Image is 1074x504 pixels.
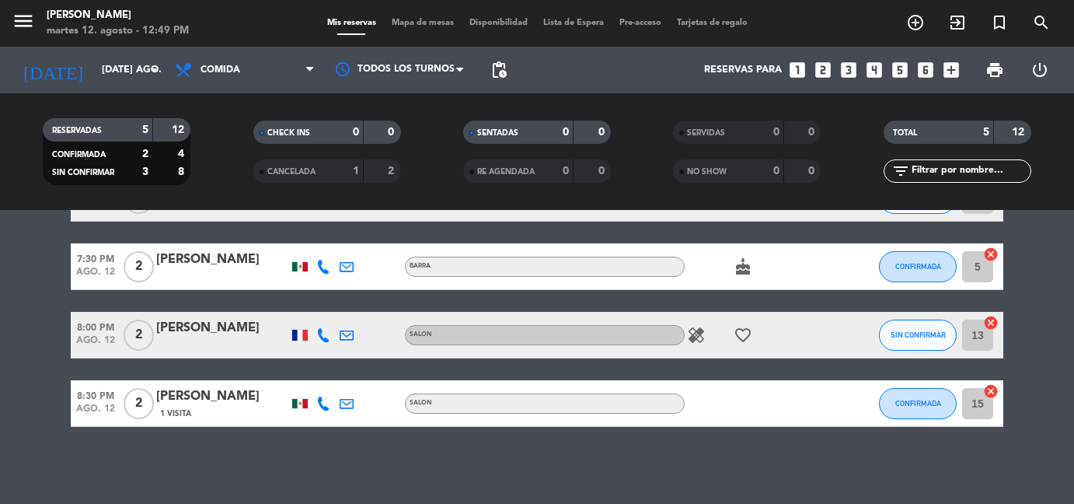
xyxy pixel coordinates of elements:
strong: 0 [353,127,359,138]
div: [PERSON_NAME] [47,8,189,23]
span: BARRA [410,263,431,269]
i: [DATE] [12,53,94,87]
span: 2 [124,251,154,282]
i: cancel [983,383,999,399]
i: search [1032,13,1051,32]
strong: 2 [142,149,148,159]
span: SENTADAS [477,129,518,137]
strong: 0 [598,166,608,177]
strong: 0 [563,166,569,177]
span: BUSCAR [1020,9,1062,36]
i: filter_list [891,162,910,180]
span: Mapa de mesas [384,19,462,27]
i: looks_5 [890,60,910,80]
span: SALON [410,400,432,406]
div: LOG OUT [1017,47,1062,93]
div: [PERSON_NAME] [156,250,288,270]
span: SERVIDAS [687,129,725,137]
strong: 0 [773,127,779,138]
strong: 12 [172,124,187,135]
div: [PERSON_NAME] [156,318,288,338]
span: Comida [201,65,240,75]
i: arrow_drop_down [145,61,163,79]
span: ago. 12 [71,404,120,422]
input: Filtrar por nombre... [910,163,1030,180]
i: add_circle_outline [906,13,925,32]
button: SIN CONFIRMAR [879,320,957,351]
span: CONFIRMADA [52,151,106,159]
span: Reservas para [704,65,782,75]
span: NO SHOW [687,168,727,176]
span: ago. 12 [71,335,120,353]
i: looks_6 [915,60,936,80]
span: 8:30 PM [71,386,120,404]
span: ago. 12 [71,267,120,285]
span: SIN CONFIRMAR [891,331,946,339]
strong: 5 [983,127,989,138]
strong: 5 [142,124,148,135]
i: power_settings_new [1030,61,1049,79]
button: CONFIRMADA [879,388,957,419]
div: martes 12. agosto - 12:49 PM [47,23,189,39]
span: Disponibilidad [462,19,535,27]
span: SALON [410,331,432,338]
span: RESERVADAS [52,127,102,135]
strong: 0 [773,166,779,177]
i: favorite_border [734,326,752,345]
span: RESERVAR MESA [894,9,936,36]
span: CONFIRMADA [895,399,941,408]
i: cancel [983,247,999,262]
i: menu [12,9,35,33]
span: TOTAL [893,129,917,137]
i: exit_to_app [948,13,967,32]
i: healing [687,326,706,345]
span: 8:00 PM [71,317,120,335]
strong: 12 [1012,127,1027,138]
span: 2 [124,320,154,351]
i: cake [734,257,752,276]
strong: 8 [178,166,187,177]
i: turned_in_not [990,13,1009,32]
span: Lista de Espera [535,19,612,27]
span: WALK IN [936,9,978,36]
span: 2 [124,388,154,419]
span: RE AGENDADA [477,168,535,176]
span: CANCELADA [267,168,316,176]
div: [PERSON_NAME] [156,387,288,407]
button: CONFIRMADA [879,251,957,282]
i: looks_two [813,60,833,80]
i: cancel [983,315,999,331]
strong: 4 [178,149,187,159]
strong: 1 [353,166,359,177]
span: CHECK INS [267,129,310,137]
span: SIN CONFIRMAR [52,169,114,177]
span: CONFIRMADA [895,262,941,271]
i: looks_one [787,60,807,80]
button: menu [12,9,35,38]
span: Reserva especial [978,9,1020,36]
span: 7:30 PM [71,249,120,267]
strong: 0 [563,127,569,138]
strong: 0 [808,166,818,177]
span: Tarjetas de regalo [669,19,755,27]
strong: 0 [598,127,608,138]
i: add_box [941,60,961,80]
span: print [985,61,1004,79]
span: Pre-acceso [612,19,669,27]
span: Mis reservas [319,19,384,27]
span: pending_actions [490,61,508,79]
strong: 2 [388,166,397,177]
strong: 0 [808,127,818,138]
span: 1 Visita [160,408,191,420]
i: looks_3 [839,60,859,80]
strong: 0 [388,127,397,138]
i: looks_4 [864,60,884,80]
strong: 3 [142,166,148,177]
